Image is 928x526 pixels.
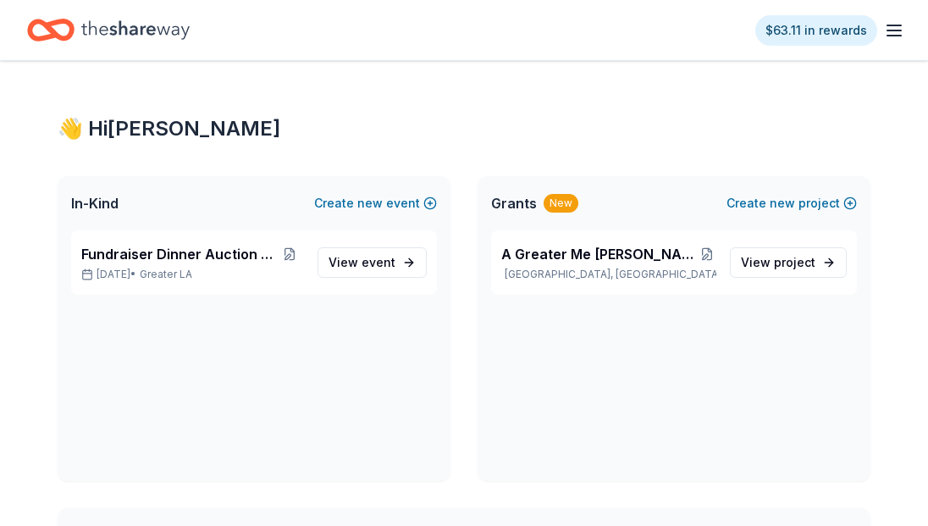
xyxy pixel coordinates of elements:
p: [DATE] • [81,268,304,281]
div: 👋 Hi [PERSON_NAME] [58,115,870,142]
span: A Greater Me [PERSON_NAME] Youth Empowerment [501,244,697,264]
div: New [544,194,578,213]
span: new [770,193,795,213]
span: In-Kind [71,193,119,213]
span: View [741,252,815,273]
span: Grants [491,193,537,213]
span: View [329,252,395,273]
a: $63.11 in rewards [755,15,877,46]
span: Fundraiser Dinner Auction & Raffle [81,244,276,264]
a: View event [318,247,427,278]
span: project [774,255,815,269]
span: event [362,255,395,269]
a: View project [730,247,847,278]
span: new [357,193,383,213]
p: [GEOGRAPHIC_DATA], [GEOGRAPHIC_DATA] [501,268,716,281]
button: Createnewproject [726,193,857,213]
a: Home [27,10,190,50]
button: Createnewevent [314,193,437,213]
span: Greater LA [140,268,192,281]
